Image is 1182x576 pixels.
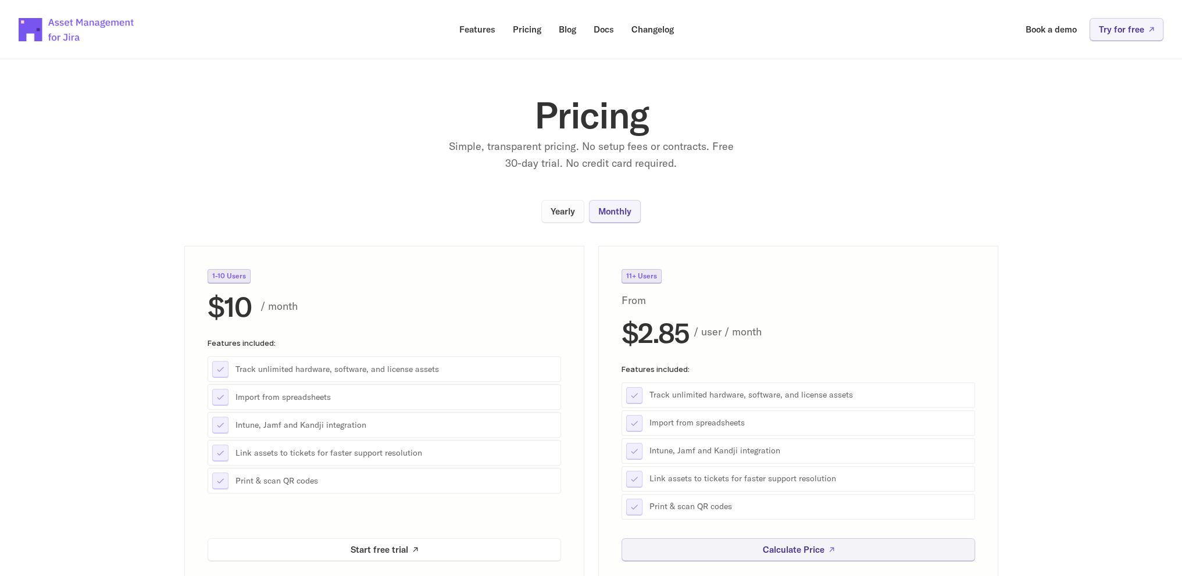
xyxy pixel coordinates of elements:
[598,207,631,216] p: Monthly
[594,25,614,34] p: Docs
[622,364,975,373] p: Features included:
[1090,18,1163,41] a: Try for free
[626,273,657,280] p: 11+ Users
[631,25,674,34] p: Changelog
[762,545,824,554] p: Calculate Price
[505,18,549,41] a: Pricing
[235,391,556,403] p: Import from spreadsheets
[459,25,495,34] p: Features
[451,18,503,41] a: Features
[359,96,824,134] h1: Pricing
[446,138,737,172] p: Simple, transparent pricing. No setup fees or contracts. Free 30-day trial. No credit card required.
[551,207,575,216] p: Yearly
[235,363,556,375] p: Track unlimited hardware, software, and license assets
[622,292,674,309] p: From
[513,25,541,34] p: Pricing
[1099,25,1144,34] p: Try for free
[585,18,622,41] a: Docs
[551,18,584,41] a: Blog
[1017,18,1085,41] a: Book a demo
[622,318,689,346] h2: $2.85
[208,538,561,561] a: Start free trial
[649,445,970,457] p: Intune, Jamf and Kandji integration
[649,389,970,401] p: Track unlimited hardware, software, and license assets
[208,339,561,347] p: Features included:
[235,447,556,459] p: Link assets to tickets for faster support resolution
[559,25,576,34] p: Blog
[649,501,970,513] p: Print & scan QR codes
[649,473,970,485] p: Link assets to tickets for faster support resolution
[649,417,970,429] p: Import from spreadsheets
[208,292,251,320] h2: $10
[1026,25,1077,34] p: Book a demo
[235,419,556,431] p: Intune, Jamf and Kandji integration
[235,475,556,486] p: Print & scan QR codes
[694,324,975,341] p: / user / month
[260,298,561,314] p: / month
[623,18,682,41] a: Changelog
[622,538,975,561] a: Calculate Price
[212,273,246,280] p: 1-10 Users
[351,545,408,554] p: Start free trial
